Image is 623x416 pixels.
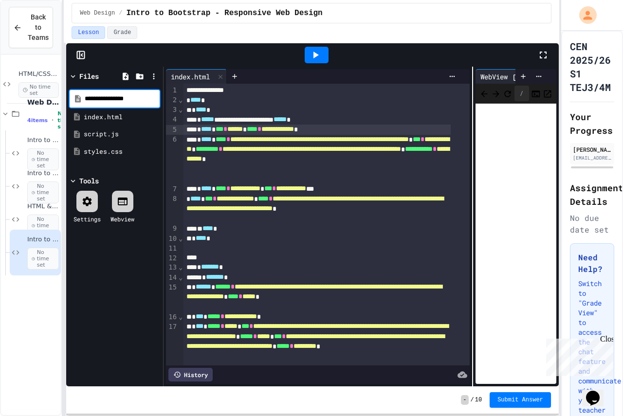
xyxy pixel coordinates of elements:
span: Fold line [178,273,183,281]
div: History [168,368,213,381]
div: 14 [166,273,178,283]
div: Chat with us now!Close [4,4,67,62]
div: script.js [84,129,160,139]
div: 6 [166,135,178,184]
div: [EMAIL_ADDRESS][DOMAIN_NAME] [573,154,611,162]
h3: Need Help? [578,252,606,275]
div: index.html [166,72,215,82]
div: 16 [166,312,178,322]
span: No time set [27,181,59,204]
span: Fold line [178,96,183,104]
span: No time set [18,82,59,98]
button: Submit Answer [490,392,551,408]
button: Refresh [503,88,513,99]
div: 5 [166,125,178,135]
span: Intro to HTML [27,136,59,145]
div: WebView [476,72,513,82]
div: 8 [166,194,178,224]
span: Forward [491,87,501,99]
div: 3 [166,105,178,115]
span: Back [479,87,489,99]
span: / [471,396,474,404]
div: 13 [166,263,178,272]
h2: Assignment Details [570,181,614,208]
h2: Your Progress [570,110,614,137]
span: Back to Teams [28,12,49,43]
div: / [514,86,529,101]
div: 4 [166,115,178,125]
div: index.html [166,69,227,84]
span: Fold line [178,263,183,271]
span: No time set [27,148,59,171]
iframe: chat widget [542,335,613,376]
div: Files [79,71,99,81]
button: Open in new tab [543,88,552,99]
div: styles.css [84,147,160,157]
span: HTML & CSS Layout [27,202,59,211]
span: Intro to Bootstrap - Responsive Web Design [27,235,59,244]
button: Back to Teams [9,7,53,48]
div: 9 [166,224,178,234]
div: 7 [166,184,178,194]
span: Web Design [27,98,59,107]
div: 11 [166,244,178,253]
iframe: chat widget [582,377,613,406]
div: index.html [84,112,160,122]
div: Tools [79,176,99,186]
iframe: Web Preview [476,104,556,384]
div: 1 [166,86,178,95]
div: 12 [166,253,178,263]
span: 4 items [27,117,48,124]
span: No time set [27,248,59,270]
div: 2 [166,95,178,105]
div: My Account [569,4,599,26]
span: - [461,395,468,405]
span: / [119,9,122,17]
span: Web Design [80,9,115,17]
div: 10 [166,234,178,244]
span: No time set [27,215,59,237]
div: [PERSON_NAME] (Student) [573,145,611,154]
span: Fold line [178,313,183,321]
span: No time set [57,110,71,130]
div: 17 [166,322,178,372]
h1: CEN 2025/26 S1 TEJ3/4M [570,39,614,94]
span: Submit Answer [497,396,543,404]
div: Webview [110,215,134,223]
div: Settings [73,215,101,223]
div: 15 [166,283,178,312]
button: Grade [107,26,137,39]
span: HTML/CSS/JavaScript Testing [18,70,59,78]
span: 10 [475,396,482,404]
span: Fold line [178,235,183,242]
span: Fold line [178,106,183,113]
span: • [52,116,54,124]
button: Console [531,88,541,99]
button: Lesson [72,26,105,39]
div: No due date set [570,212,614,235]
span: Intro to Bootstrap - Responsive Web Design [126,7,322,19]
div: WebView [476,69,538,84]
span: Intro to CSS [27,169,59,178]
